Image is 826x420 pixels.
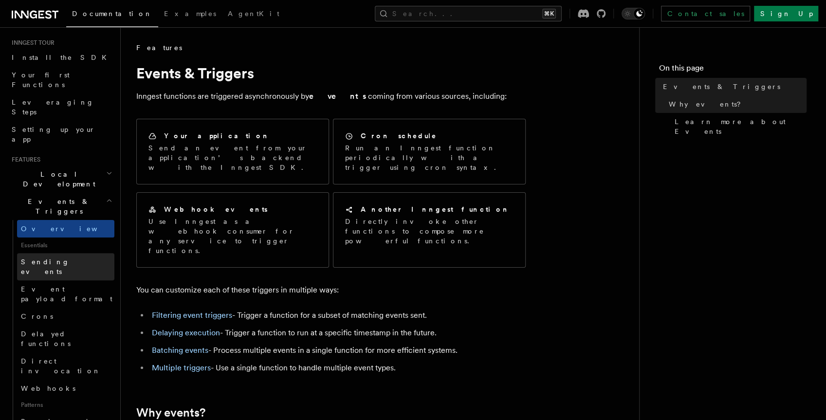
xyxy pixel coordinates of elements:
a: Sign Up [754,6,818,21]
span: Event payload format [21,285,112,303]
span: Features [136,43,182,53]
a: Cron scheduleRun an Inngest function periodically with a trigger using cron syntax. [333,119,526,184]
p: Use Inngest as a webhook consumer for any service to trigger functions. [148,217,317,256]
p: Directly invoke other functions to compose more powerful functions. [345,217,514,246]
a: Learn more about Events [671,113,807,140]
kbd: ⌘K [542,9,556,18]
span: AgentKit [228,10,279,18]
span: Why events? [669,99,748,109]
a: Batching events [152,346,208,355]
li: - Trigger a function to run at a specific timestamp in the future. [149,326,526,340]
a: Events & Triggers [659,78,807,95]
a: Your first Functions [8,66,114,93]
h2: Webhook events [164,204,268,214]
a: Another Inngest functionDirectly invoke other functions to compose more powerful functions. [333,192,526,268]
a: Multiple triggers [152,363,211,372]
span: Webhooks [21,384,75,392]
span: Essentials [17,237,114,253]
a: Contact sales [661,6,750,21]
a: Leveraging Steps [8,93,114,121]
a: Sending events [17,253,114,280]
li: - Trigger a function for a subset of matching events sent. [149,309,526,322]
a: AgentKit [222,3,285,26]
a: Why events? [665,95,807,113]
button: Local Development [8,165,114,193]
span: Documentation [72,10,152,18]
span: Events & Triggers [8,197,106,216]
a: Setting up your app [8,121,114,148]
span: Events & Triggers [663,82,780,91]
a: Why events? [136,406,205,420]
h2: Your application [164,131,270,141]
a: Your applicationSend an event from your application’s backend with the Inngest SDK. [136,119,329,184]
a: Delaying execution [152,328,220,337]
span: Leveraging Steps [12,98,94,116]
li: - Use a single function to handle multiple event types. [149,361,526,375]
a: Examples [158,3,222,26]
span: Examples [164,10,216,18]
a: Delayed functions [17,325,114,352]
a: Filtering event triggers [152,310,232,320]
p: Inngest functions are triggered asynchronously by coming from various sources, including: [136,90,526,103]
span: Sending events [21,258,70,275]
a: Direct invocation [17,352,114,380]
span: Your first Functions [12,71,70,89]
span: Features [8,156,40,164]
li: - Process multiple events in a single function for more efficient systems. [149,344,526,357]
a: Webhook eventsUse Inngest as a webhook consumer for any service to trigger functions. [136,192,329,268]
span: Overview [21,225,121,233]
p: Send an event from your application’s backend with the Inngest SDK. [148,143,317,172]
h2: Another Inngest function [361,204,510,214]
strong: events [309,91,368,101]
span: Direct invocation [21,357,101,375]
button: Search...⌘K [375,6,562,21]
h2: Cron schedule [361,131,437,141]
button: Events & Triggers [8,193,114,220]
p: Run an Inngest function periodically with a trigger using cron syntax. [345,143,514,172]
span: Patterns [17,397,114,413]
a: Install the SDK [8,49,114,66]
h4: On this page [659,62,807,78]
span: Local Development [8,169,106,189]
p: You can customize each of these triggers in multiple ways: [136,283,526,297]
button: Toggle dark mode [622,8,645,19]
a: Crons [17,308,114,325]
span: Delayed functions [21,330,71,347]
span: Setting up your app [12,126,95,143]
a: Webhooks [17,380,114,397]
span: Crons [21,312,53,320]
a: Event payload format [17,280,114,308]
span: Inngest tour [8,39,55,47]
a: Overview [17,220,114,237]
a: Documentation [66,3,158,27]
h1: Events & Triggers [136,64,526,82]
span: Install the SDK [12,54,112,61]
span: Learn more about Events [675,117,807,136]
